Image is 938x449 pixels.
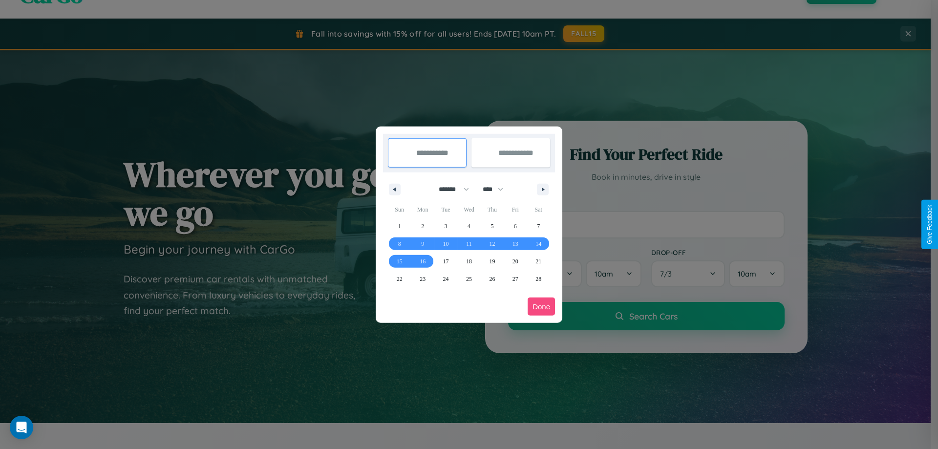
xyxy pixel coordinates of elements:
span: 10 [443,235,449,253]
span: 28 [535,270,541,288]
span: 20 [512,253,518,270]
button: 3 [434,217,457,235]
button: 26 [481,270,504,288]
span: 19 [489,253,495,270]
span: 1 [398,217,401,235]
span: 15 [397,253,403,270]
span: 4 [468,217,470,235]
button: 18 [457,253,480,270]
div: Open Intercom Messenger [10,416,33,439]
span: 21 [535,253,541,270]
button: 20 [504,253,527,270]
span: 5 [490,217,493,235]
button: 23 [411,270,434,288]
button: 9 [411,235,434,253]
span: 25 [466,270,472,288]
span: 12 [489,235,495,253]
span: 27 [512,270,518,288]
button: 14 [527,235,550,253]
span: 17 [443,253,449,270]
button: 21 [527,253,550,270]
button: 27 [504,270,527,288]
span: 14 [535,235,541,253]
button: 24 [434,270,457,288]
button: 4 [457,217,480,235]
span: 6 [514,217,517,235]
button: 28 [527,270,550,288]
span: 7 [537,217,540,235]
button: 25 [457,270,480,288]
span: Wed [457,202,480,217]
button: 8 [388,235,411,253]
button: 22 [388,270,411,288]
button: Done [528,298,555,316]
span: Mon [411,202,434,217]
span: Fri [504,202,527,217]
button: 19 [481,253,504,270]
span: 23 [420,270,426,288]
span: Thu [481,202,504,217]
span: Sun [388,202,411,217]
button: 16 [411,253,434,270]
button: 7 [527,217,550,235]
span: 8 [398,235,401,253]
button: 2 [411,217,434,235]
span: 26 [489,270,495,288]
span: 16 [420,253,426,270]
button: 17 [434,253,457,270]
button: 5 [481,217,504,235]
span: 3 [445,217,448,235]
div: Give Feedback [926,205,933,244]
button: 13 [504,235,527,253]
span: 18 [466,253,472,270]
button: 1 [388,217,411,235]
span: 13 [512,235,518,253]
span: Tue [434,202,457,217]
button: 11 [457,235,480,253]
span: 11 [466,235,472,253]
span: 24 [443,270,449,288]
button: 10 [434,235,457,253]
button: 6 [504,217,527,235]
span: 2 [421,217,424,235]
button: 15 [388,253,411,270]
span: Sat [527,202,550,217]
span: 22 [397,270,403,288]
button: 12 [481,235,504,253]
span: 9 [421,235,424,253]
